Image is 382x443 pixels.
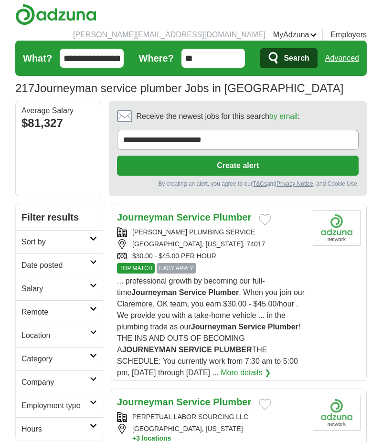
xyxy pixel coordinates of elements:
[15,80,34,97] span: 217
[221,367,271,379] a: More details ❯
[117,227,305,237] div: [PERSON_NAME] PLUMBING SERVICE
[122,346,177,354] strong: JOURNEYMAN
[117,397,174,407] strong: Journeyman
[177,397,211,407] strong: Service
[139,51,174,65] label: Where?
[117,277,305,377] span: ... professional growth by becoming our full-time . When you join our Claremore, OK team, you ear...
[157,263,196,274] span: EASY APPLY
[179,288,206,296] strong: Service
[238,323,265,331] strong: Service
[213,397,251,407] strong: Plumber
[177,212,211,222] strong: Service
[117,156,359,176] button: Create alert
[16,324,103,347] a: Location
[15,82,343,95] h1: Journeyman service plumber Jobs in [GEOGRAPHIC_DATA]
[117,251,305,261] div: $30.00 - $45.00 PER HOUR
[313,210,361,246] img: Company logo
[21,236,90,248] h2: Sort by
[132,434,136,443] span: +
[73,29,265,41] li: [PERSON_NAME][EMAIL_ADDRESS][DOMAIN_NAME]
[259,214,271,225] button: Add to favorite jobs
[269,112,298,120] a: by email
[16,204,103,230] h2: Filter results
[117,424,305,443] div: [GEOGRAPHIC_DATA], [US_STATE]
[213,212,251,222] strong: Plumber
[21,377,90,388] h2: Company
[132,434,305,443] button: +3 locations
[273,29,317,41] a: MyAdzuna
[179,346,212,354] strong: SERVICE
[313,395,361,431] img: Company logo
[21,400,90,411] h2: Employment type
[21,353,90,365] h2: Category
[325,49,359,68] a: Advanced
[117,263,155,274] span: TOP MATCH
[330,29,367,41] a: Employers
[117,212,251,222] a: Journeyman Service Plumber
[214,346,252,354] strong: PLUMBER
[16,230,103,253] a: Sort by
[21,306,90,318] h2: Remote
[117,412,305,422] div: PERPETUAL LABOR SOURCING LLC
[16,394,103,417] a: Employment type
[16,277,103,300] a: Salary
[253,180,267,187] a: T&Cs
[23,51,52,65] label: What?
[16,253,103,277] a: Date posted
[21,260,90,271] h2: Date posted
[117,179,359,188] div: By creating an alert, you agree to our and , and Cookie Use.
[16,300,103,324] a: Remote
[208,288,239,296] strong: Plumber
[16,417,103,441] a: Hours
[276,180,313,187] a: Privacy Notice
[259,399,271,410] button: Add to favorite jobs
[21,423,90,435] h2: Hours
[21,330,90,341] h2: Location
[117,212,174,222] strong: Journeyman
[260,48,317,68] button: Search
[21,107,95,115] div: Average Salary
[131,288,177,296] strong: Journeyman
[117,239,305,249] div: [GEOGRAPHIC_DATA], [US_STATE], 74017
[16,370,103,394] a: Company
[284,49,309,68] span: Search
[16,347,103,370] a: Category
[21,283,90,295] h2: Salary
[15,4,96,25] img: Adzuna logo
[191,323,236,331] strong: Journeyman
[268,323,298,331] strong: Plumber
[136,111,299,122] span: Receive the newest jobs for this search :
[117,397,251,407] a: Journeyman Service Plumber
[21,115,95,132] div: $81,327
